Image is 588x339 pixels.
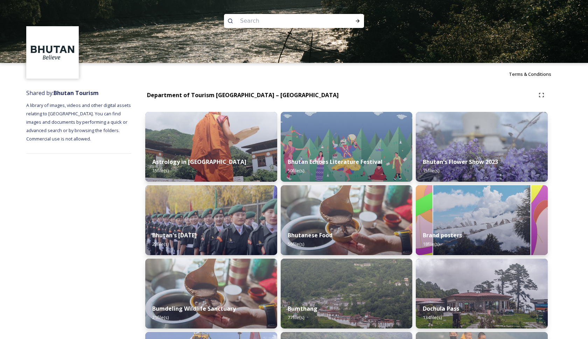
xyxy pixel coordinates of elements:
strong: Bumthang [288,305,317,312]
img: _SCH1465.jpg [145,112,277,182]
span: 15 file(s) [152,167,169,174]
img: Bhutan_Believe_800_1000_4.jpg [416,185,548,255]
strong: Astrology in [GEOGRAPHIC_DATA] [152,158,246,166]
strong: Department of Tourism [GEOGRAPHIC_DATA] – [GEOGRAPHIC_DATA] [147,91,339,99]
a: Terms & Conditions [509,70,562,78]
img: Bumdeling%2520090723%2520by%2520Amp%2520Sripimanwat-4.jpg [281,185,413,255]
span: 21 file(s) [152,314,169,320]
input: Search [237,13,332,29]
img: Bhutan%2520Flower%2520Show2.jpg [416,112,548,182]
span: Shared by: [26,89,99,97]
strong: Bhutanese Food [288,231,332,239]
strong: Bhutan's Flower Show 2023 [423,158,498,166]
strong: Bhutan Echoes Literature Festival [288,158,383,166]
img: Bhutan%2520National%2520Day10.jpg [145,185,277,255]
span: 77 file(s) [288,314,304,320]
span: A library of images, videos and other digital assets relating to [GEOGRAPHIC_DATA]. You can find ... [26,102,132,142]
span: Terms & Conditions [509,71,551,77]
strong: Brand posters [423,231,462,239]
img: BT_Logo_BB_Lockup_CMYK_High%2520Res.jpg [27,27,78,78]
span: 50 file(s) [288,167,304,174]
strong: Dochula Pass [423,305,459,312]
strong: Bumdeling Wildlife Sanctuary [152,305,236,312]
img: Bhutan%2520Echoes7.jpg [281,112,413,182]
img: 2022-10-01%252011.41.43.jpg [416,259,548,329]
strong: Bhutan Tourism [54,89,99,97]
strong: Bhutan's [DATE] [152,231,197,239]
span: 134 file(s) [423,314,442,320]
span: 56 file(s) [288,241,304,247]
img: Bumthang%2520180723%2520by%2520Amp%2520Sripimanwat-20.jpg [281,259,413,329]
span: 15 file(s) [423,167,439,174]
span: 22 file(s) [152,241,169,247]
img: Bumdeling%2520090723%2520by%2520Amp%2520Sripimanwat-4%25202.jpg [145,259,277,329]
span: 18 file(s) [423,241,439,247]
